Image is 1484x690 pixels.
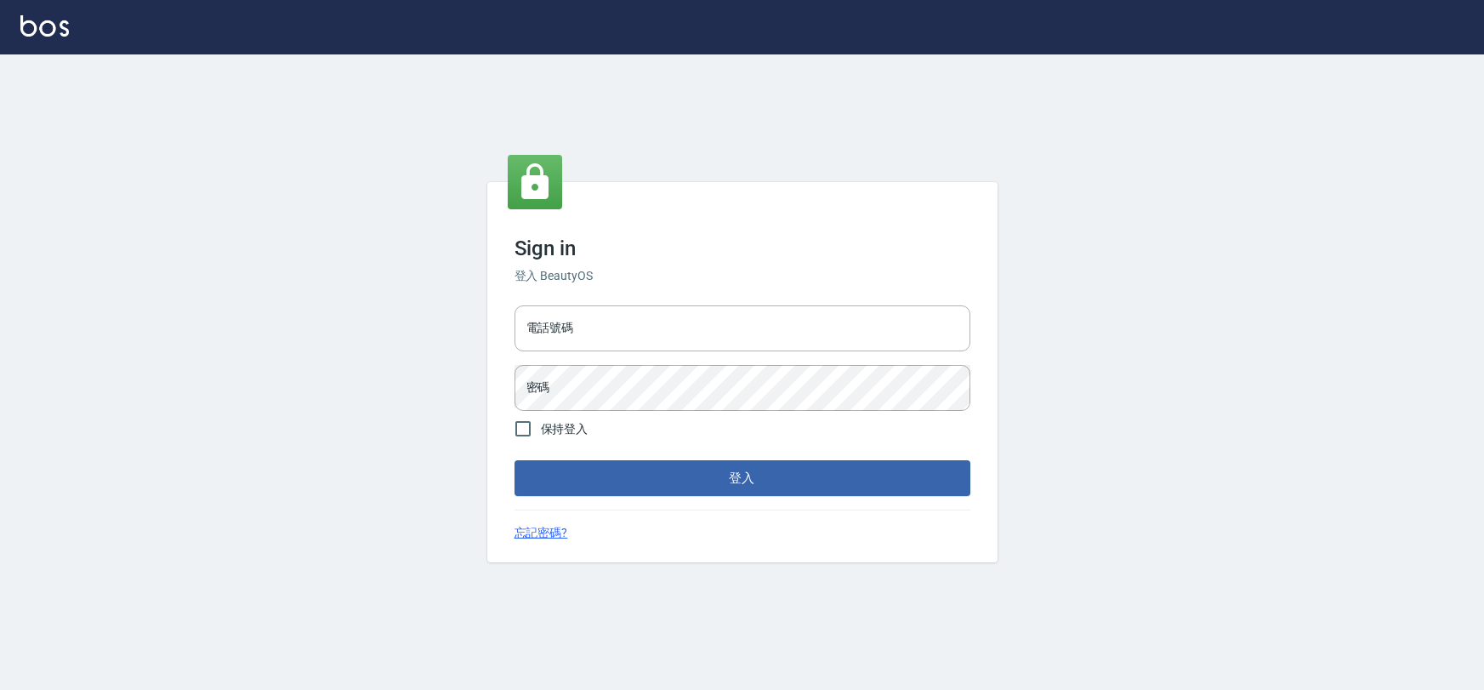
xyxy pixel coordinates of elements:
h6: 登入 BeautyOS [515,267,970,285]
h3: Sign in [515,237,970,260]
span: 保持登入 [541,420,588,438]
button: 登入 [515,460,970,496]
a: 忘記密碼? [515,524,568,542]
img: Logo [20,15,69,37]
